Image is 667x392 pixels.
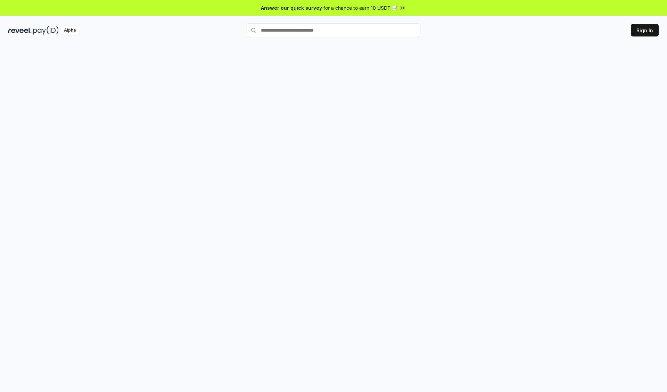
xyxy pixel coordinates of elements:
span: for a chance to earn 10 USDT 📝 [323,4,398,11]
img: reveel_dark [8,26,32,35]
img: pay_id [33,26,59,35]
button: Sign In [631,24,659,36]
div: Alpha [60,26,80,35]
span: Answer our quick survey [261,4,322,11]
